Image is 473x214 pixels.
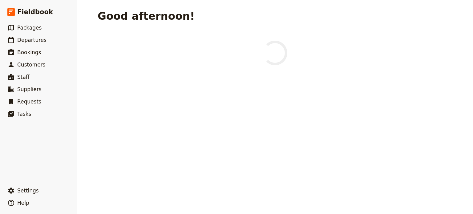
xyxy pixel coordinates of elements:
span: Tasks [17,111,31,117]
span: Requests [17,99,41,105]
span: Help [17,200,29,206]
span: Packages [17,25,42,31]
span: Suppliers [17,86,42,92]
span: Staff [17,74,30,80]
h1: Good afternoon! [98,10,195,22]
span: Settings [17,188,39,194]
span: Bookings [17,49,41,55]
span: Fieldbook [17,7,53,17]
span: Departures [17,37,46,43]
span: Customers [17,62,45,68]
